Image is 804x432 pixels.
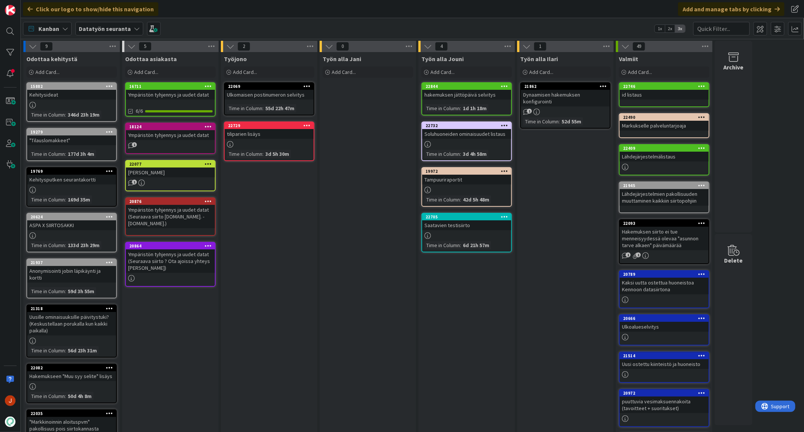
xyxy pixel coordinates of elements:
span: : [460,195,461,204]
div: 22093 [623,221,709,226]
div: 21514 [620,352,709,359]
div: 20876 [129,199,215,204]
div: id listaus [620,90,709,100]
a: 19769Kehitysputken seurantakorttiTime in Column:169d 35m [26,167,117,207]
div: Time in Column [29,287,65,295]
div: 19972 [426,169,511,174]
div: ASPA X SIIRTOSAKKI [27,220,116,230]
div: 22844 [426,84,511,89]
div: 22035 [27,410,116,417]
a: 21514Uusi ostettu kiinteistö ja huoneisto [619,352,709,383]
div: 346d 23h 19m [66,111,101,119]
span: Add Card... [134,69,158,75]
div: 20864Ympäristön tyhjennys ja uudet datat (Seuraava siirto ? Ota ajoissa yhteys [PERSON_NAME]) [126,243,215,273]
div: Kaksi uutta ostettua huoneistoa Kennoon datasiirtona [620,278,709,294]
div: hakemuksen jättöpäivä selvitys [422,90,511,100]
div: 21514 [623,353,709,358]
div: 19279"Tilauslomakkeet" [27,129,116,145]
a: 19972TampuuriraportitTime in Column:42d 5h 48m [421,167,512,207]
a: 22746id listaus [619,82,709,107]
span: Työn alla Jouni [421,55,464,63]
div: 19769 [27,168,116,175]
div: 22729tiliparien lisäys [225,122,314,139]
div: 59d 3h 55m [66,287,96,295]
div: Time in Column [29,195,65,204]
div: 15882 [27,83,116,90]
div: 15882Kehitysideat [27,83,116,100]
a: 20876Ympäristön tyhjennys ja uudet datat (Seuraava siirto [DOMAIN_NAME]. - [DOMAIN_NAME].) [125,197,216,236]
div: Lähdejärjestelmien pakollisuuden muuttaminen kaikkiin siirtopohjiin [620,189,709,206]
div: Time in Column [29,241,65,249]
span: : [559,117,560,126]
div: Saatavien testisiirto [422,220,511,230]
span: : [65,287,66,295]
div: 20789Kaksi uutta ostettua huoneistoa Kennoon datasiirtona [620,271,709,294]
div: Ulkomaisen postinumeron selvitys [225,90,314,100]
span: : [460,150,461,158]
div: Kehitysputken seurantakortti [27,175,116,184]
a: 19279"Tilauslomakkeet"Time in Column:177d 3h 4m [26,128,117,161]
a: 20624ASPA X SIIRTOSAKKITime in Column:133d 23h 29m [26,213,117,252]
span: 1 [132,180,137,184]
span: 0 [336,42,349,51]
a: 21862Dynaamisen hakemuksen konfigurointiTime in Column:52d 55m [520,82,611,129]
a: 22069Ulkomaisen postinumeron selvitysTime in Column:55d 22h 47m [224,82,314,115]
div: 20666Ulkoalueselvitys [620,315,709,332]
div: Markukselle palveluntarjoaja [620,121,709,131]
div: 20864 [126,243,215,249]
div: 22077[PERSON_NAME] [126,161,215,177]
div: 21945 [623,183,709,188]
div: 22844hakemuksen jättöpäivä selvitys [422,83,511,100]
div: 22729 [228,123,314,128]
div: 19972 [422,168,511,175]
div: 21945 [620,182,709,189]
div: 177d 3h 4m [66,150,96,158]
div: 42d 5h 48m [461,195,491,204]
div: [PERSON_NAME] [126,168,215,177]
a: 20972puuttuvia vesimaksuennakoita (tavoitteet + suoritukset) [619,389,709,427]
div: 20624ASPA X SIIRTOSAKKI [27,214,116,230]
div: 21937 [31,260,116,265]
div: Time in Column [227,150,262,158]
span: : [65,392,66,400]
span: 4 [435,42,448,51]
span: Valmiit [619,55,638,63]
div: Soluhuoneiden ominaisuudet listaus [422,129,511,139]
span: : [65,150,66,158]
div: 20876Ympäristön tyhjennys ja uudet datat (Seuraava siirto [DOMAIN_NAME]. - [DOMAIN_NAME].) [126,198,215,228]
div: Ympäristön tyhjennys ja uudet datat [126,90,215,100]
div: 22093 [620,220,709,227]
div: 1d 1h 18m [461,104,489,112]
span: 49 [632,42,645,51]
div: 22409 [623,146,709,151]
a: 20864Ympäristön tyhjennys ja uudet datat (Seuraava siirto ? Ota ajoissa yhteys [PERSON_NAME]) [125,242,216,287]
span: Odottaa asiakasta [125,55,177,63]
span: Työn alla Jani [323,55,361,63]
div: Time in Column [29,150,65,158]
div: Time in Column [29,111,65,119]
a: 20666Ulkoalueselvitys [619,314,709,346]
span: 1 [626,252,631,257]
div: 19769 [31,169,116,174]
div: 6d 21h 57m [461,241,491,249]
span: : [65,195,66,204]
span: Odottaa kehitystä [26,55,77,63]
a: 22409Lähdejärjestelmälistaus [619,144,709,175]
div: 22732 [426,123,511,128]
img: avatar [5,417,15,427]
div: 22705 [422,214,511,220]
div: 22746 [623,84,709,89]
div: 20864 [129,243,215,249]
div: Dynaamisen hakemuksen konfigurointi [521,90,610,106]
span: 9 [40,42,53,51]
span: Kanban [38,24,59,33]
div: Tampuuriraportit [422,175,511,184]
span: Työn alla Ilari [520,55,558,63]
div: Delete [724,256,743,265]
div: "Tilauslomakkeet" [27,135,116,145]
div: 56d 23h 31m [66,346,99,355]
div: Add and manage tabs by clicking [678,2,784,16]
div: 22409 [620,145,709,152]
span: Add Card... [430,69,455,75]
div: 20624 [31,214,116,220]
